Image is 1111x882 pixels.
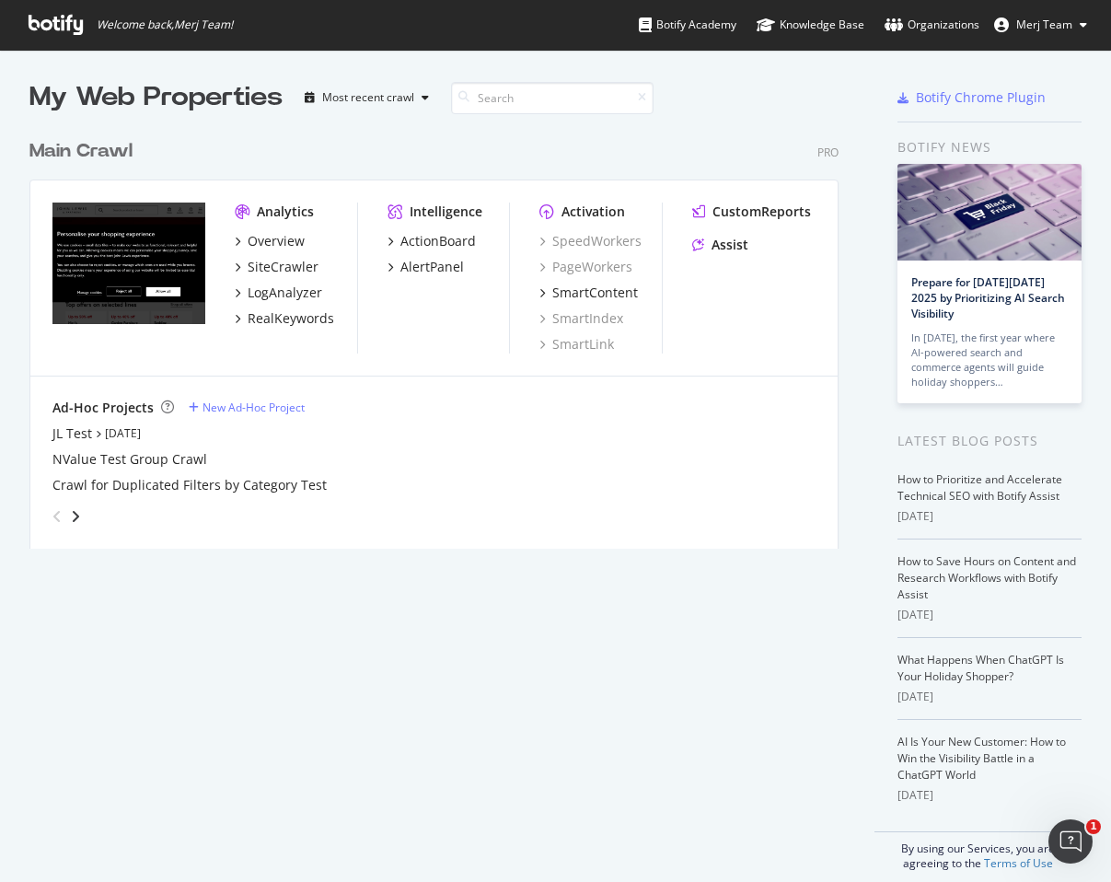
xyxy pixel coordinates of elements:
div: grid [29,116,853,549]
a: Main Crawl [29,138,140,165]
button: Merj Team [979,10,1102,40]
div: Most recent crawl [322,92,414,103]
span: Merj Team [1016,17,1072,32]
a: New Ad-Hoc Project [189,400,305,415]
img: Prepare for Black Friday 2025 by Prioritizing AI Search Visibility [897,164,1082,261]
div: By using our Services, you are agreeing to the [874,831,1082,871]
div: RealKeywords [248,309,334,328]
div: SmartContent [552,284,638,302]
div: New Ad-Hoc Project [203,400,305,415]
div: Activation [561,203,625,221]
div: SiteCrawler [248,258,318,276]
a: Botify Chrome Plugin [897,88,1046,107]
a: LogAnalyzer [235,284,322,302]
a: JL Test [52,424,92,443]
img: johnlewis.com [52,203,205,325]
a: How to Prioritize and Accelerate Technical SEO with Botify Assist [897,471,1062,504]
button: Most recent crawl [297,83,436,112]
div: Latest Blog Posts [897,431,1082,451]
div: Botify news [897,137,1082,157]
a: SpeedWorkers [539,232,642,250]
div: Analytics [257,203,314,221]
a: Crawl for Duplicated Filters by Category Test [52,476,327,494]
div: Main Crawl [29,138,133,165]
div: angle-left [45,502,69,531]
input: Search [451,82,654,114]
a: Assist [692,236,748,254]
div: Assist [712,236,748,254]
a: SmartLink [539,335,614,354]
div: Botify Academy [639,16,736,34]
a: ActionBoard [388,232,476,250]
a: CustomReports [692,203,811,221]
a: AlertPanel [388,258,464,276]
a: RealKeywords [235,309,334,328]
div: ActionBoard [400,232,476,250]
div: Knowledge Base [757,16,864,34]
div: Overview [248,232,305,250]
div: [DATE] [897,787,1082,804]
a: SmartIndex [539,309,623,328]
div: Ad-Hoc Projects [52,399,154,417]
a: Overview [235,232,305,250]
a: SiteCrawler [235,258,318,276]
div: Intelligence [410,203,482,221]
a: NValue Test Group Crawl [52,450,207,469]
div: AlertPanel [400,258,464,276]
div: [DATE] [897,689,1082,705]
div: Organizations [885,16,979,34]
a: SmartContent [539,284,638,302]
div: LogAnalyzer [248,284,322,302]
div: Botify Chrome Plugin [916,88,1046,107]
a: How to Save Hours on Content and Research Workflows with Botify Assist [897,553,1076,602]
a: [DATE] [105,425,141,441]
div: In [DATE], the first year where AI-powered search and commerce agents will guide holiday shoppers… [911,331,1068,389]
a: Terms of Use [984,855,1053,871]
div: CustomReports [712,203,811,221]
div: [DATE] [897,508,1082,525]
a: Prepare for [DATE][DATE] 2025 by Prioritizing AI Search Visibility [911,274,1065,321]
div: [DATE] [897,607,1082,623]
a: What Happens When ChatGPT Is Your Holiday Shopper? [897,652,1064,684]
div: Pro [817,145,839,160]
a: PageWorkers [539,258,632,276]
span: Welcome back, Merj Team ! [97,17,233,32]
a: AI Is Your New Customer: How to Win the Visibility Battle in a ChatGPT World [897,734,1066,783]
div: My Web Properties [29,79,283,116]
span: 1 [1086,819,1101,834]
iframe: Intercom live chat [1048,819,1093,864]
div: angle-right [69,507,82,526]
